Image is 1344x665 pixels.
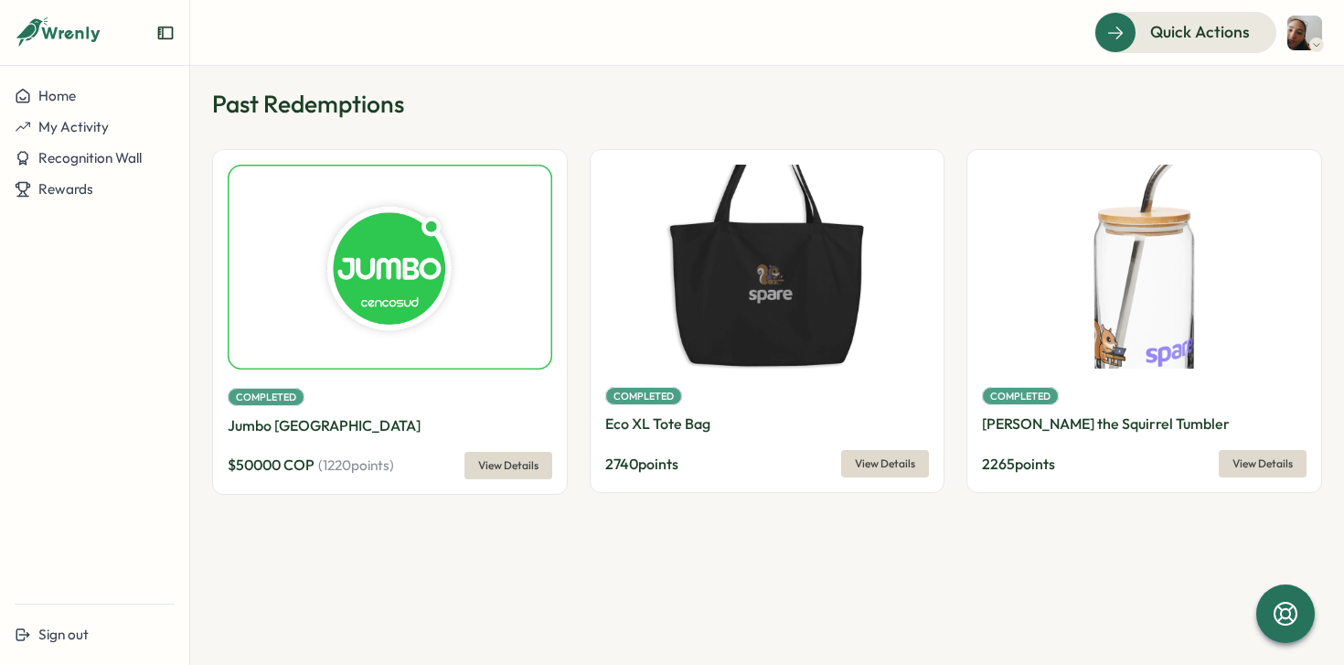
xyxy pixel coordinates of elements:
span: My Activity [38,118,109,135]
span: ( 1220 points) [318,456,394,476]
p: Jumbo [GEOGRAPHIC_DATA] [228,414,552,437]
span: $ 50000 COP [228,454,315,477]
p: [PERSON_NAME] the Squirrel Tumbler [982,413,1307,435]
span: View Details [1232,451,1293,477]
span: Rewards [38,180,93,198]
span: View Details [478,453,539,478]
span: 2265 points [982,453,1055,476]
span: Quick Actions [1150,20,1250,44]
img: Eco XL Tote Bag [605,165,930,368]
span: Sign out [38,626,89,643]
span: 2740 points [605,453,678,476]
button: View Details [464,452,552,479]
span: View Details [855,451,915,477]
span: Home [38,87,76,104]
p: Eco XL Tote Bag [605,413,930,435]
span: Completed [228,388,304,406]
img: Sofia Fajardo [1287,16,1322,50]
span: Completed [982,387,1059,405]
button: View Details [841,450,929,477]
button: Expand sidebar [156,24,175,42]
img: Sammy the Squirrel Tumbler [982,165,1307,368]
span: Completed [605,387,682,405]
span: Recognition Wall [38,149,142,166]
button: View Details [1219,450,1307,477]
button: Quick Actions [1094,12,1276,52]
p: Past Redemptions [212,88,1322,120]
img: Jumbo Colombia [228,165,552,370]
